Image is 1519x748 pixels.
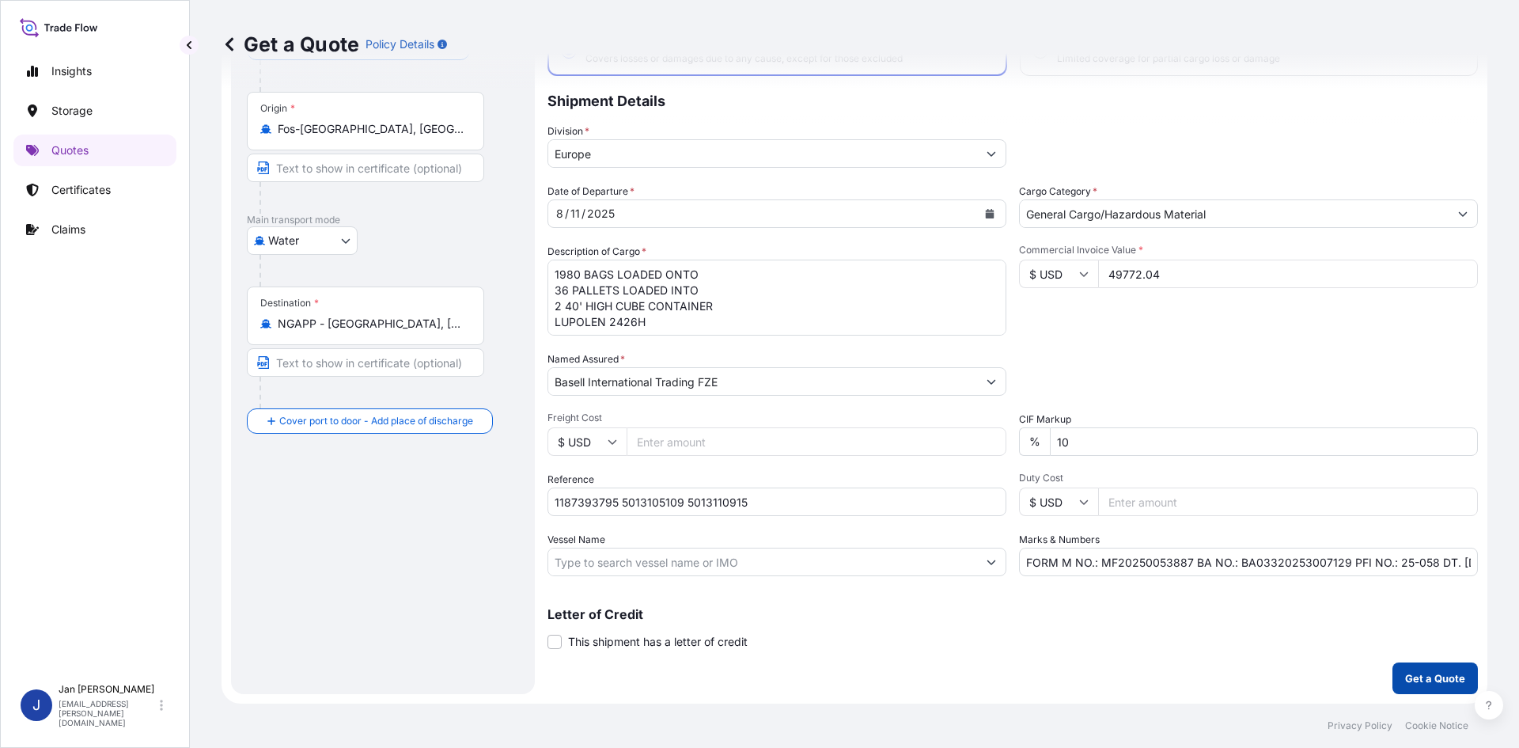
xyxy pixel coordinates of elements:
[547,244,646,260] label: Description of Cargo
[1328,720,1392,732] a: Privacy Policy
[1019,532,1100,548] label: Marks & Numbers
[1392,663,1478,694] button: Get a Quote
[555,204,565,223] div: month,
[51,182,111,198] p: Certificates
[13,95,176,127] a: Storage
[1020,199,1449,228] input: Select a commodity type
[51,63,92,79] p: Insights
[51,103,93,119] p: Storage
[569,204,581,223] div: day,
[585,204,616,223] div: year,
[247,226,358,255] button: Select transport
[1098,260,1478,288] input: Type amount
[278,121,464,137] input: Origin
[1019,548,1478,576] input: Number1, number2,...
[247,154,484,182] input: Text to appear on certificate
[547,412,1006,424] span: Freight Cost
[565,204,569,223] div: /
[59,683,157,696] p: Jan [PERSON_NAME]
[547,472,594,488] label: Reference
[547,608,1478,621] p: Letter of Credit
[977,548,1006,576] button: Show suggestions
[13,55,176,87] a: Insights
[547,351,625,367] label: Named Assured
[1050,427,1478,456] input: Enter percentage
[1449,199,1477,228] button: Show suggestions
[547,76,1478,123] p: Shipment Details
[568,634,748,650] span: This shipment has a letter of credit
[547,123,589,139] label: Division
[977,201,1002,226] button: Calendar
[247,214,519,226] p: Main transport mode
[547,184,634,199] span: Date of Departure
[247,348,484,377] input: Text to appear on certificate
[32,697,40,713] span: J
[260,297,319,309] div: Destination
[13,214,176,245] a: Claims
[548,548,977,576] input: Type to search vessel name or IMO
[548,139,977,168] input: Type to search division
[278,316,464,332] input: Destination
[547,532,605,548] label: Vessel Name
[51,222,85,237] p: Claims
[1405,670,1465,686] p: Get a Quote
[977,139,1006,168] button: Show suggestions
[1405,720,1468,732] a: Cookie Notice
[279,413,473,429] span: Cover port to door - Add place of discharge
[1019,244,1478,256] span: Commercial Invoice Value
[1019,184,1097,199] label: Cargo Category
[1019,472,1478,484] span: Duty Cost
[977,367,1006,396] button: Show suggestions
[13,135,176,166] a: Quotes
[268,233,299,249] span: Water
[13,174,176,206] a: Certificates
[1019,412,1071,427] label: CIF Markup
[260,102,295,115] div: Origin
[548,367,977,396] input: Full name
[627,427,1006,456] input: Enter amount
[59,699,157,727] p: [EMAIL_ADDRESS][PERSON_NAME][DOMAIN_NAME]
[366,36,434,52] p: Policy Details
[247,408,493,434] button: Cover port to door - Add place of discharge
[51,142,89,158] p: Quotes
[222,32,359,57] p: Get a Quote
[1098,488,1478,516] input: Enter amount
[1019,427,1050,456] div: %
[581,204,585,223] div: /
[547,488,1006,516] input: Your internal reference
